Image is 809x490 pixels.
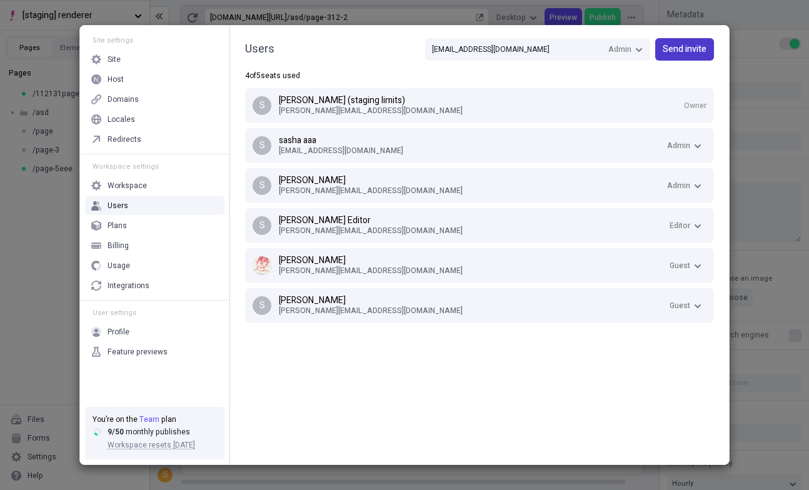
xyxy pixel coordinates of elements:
[665,256,706,275] button: Guest
[279,146,662,156] p: [EMAIL_ADDRESS][DOMAIN_NAME]
[126,426,190,437] span: monthly publishes
[253,216,271,235] div: S
[139,414,159,425] span: Team
[108,347,168,357] div: Feature previews
[279,216,665,226] p: [PERSON_NAME] Editor
[253,296,271,315] div: S
[684,101,706,111] span: Owner
[279,306,665,316] p: [PERSON_NAME][EMAIL_ADDRESS][DOMAIN_NAME]
[108,201,128,211] div: Users
[253,256,271,275] img: Avatar
[670,221,690,231] span: Editor
[253,136,271,155] div: s
[279,296,665,306] p: [PERSON_NAME]
[108,327,129,337] div: Profile
[279,176,662,186] p: [PERSON_NAME]
[662,136,706,155] button: Admin
[108,74,124,84] div: Host
[425,38,650,61] input: Invite emails separated by commas
[279,96,684,106] p: [PERSON_NAME] (staging limits)
[108,221,127,231] div: Plans
[108,426,124,437] span: 9 / 50
[279,106,684,116] p: [PERSON_NAME][EMAIL_ADDRESS][DOMAIN_NAME]
[665,296,706,315] button: Guest
[85,162,224,171] div: Workspace settings
[279,226,665,236] p: [PERSON_NAME][EMAIL_ADDRESS][DOMAIN_NAME]
[667,141,690,151] span: Admin
[108,241,129,251] div: Billing
[279,186,662,196] p: [PERSON_NAME][EMAIL_ADDRESS][DOMAIN_NAME]
[662,176,706,195] button: Admin
[608,44,631,54] span: Admin
[663,42,706,56] span: Send invite
[108,281,149,291] div: Integrations
[670,301,690,311] span: Guest
[85,36,224,45] div: Site settings
[108,439,195,451] span: Workspace resets [DATE]
[665,216,706,235] button: Editor
[667,181,690,191] span: Admin
[279,136,662,146] p: sasha aaa
[245,71,714,81] div: 4 of 5 seats used
[108,261,130,271] div: Usage
[253,96,271,115] div: S
[655,38,714,61] button: Send invite
[279,256,665,266] p: [PERSON_NAME]
[245,41,274,57] div: Users
[670,261,690,271] span: Guest
[603,40,648,59] button: Admin
[85,308,224,317] div: User settings
[253,176,271,195] div: S
[279,266,665,276] p: [PERSON_NAME][EMAIL_ADDRESS][DOMAIN_NAME]
[108,114,135,124] div: Locales
[108,134,141,144] div: Redirects
[108,94,139,104] div: Domains
[108,54,121,64] div: Site
[108,181,147,191] div: Workspace
[93,414,217,424] div: You’re on the plan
